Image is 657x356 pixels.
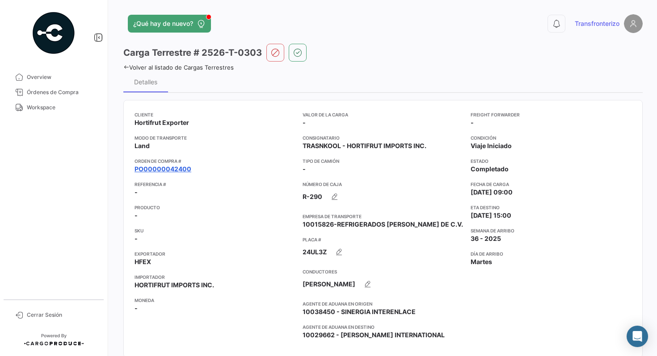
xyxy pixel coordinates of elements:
span: 10015826-REFRIGERADOS [PERSON_NAME] DE C.V. [303,220,463,229]
span: Cerrar Sesión [27,311,97,319]
span: Viaje Iniciado [471,141,512,150]
div: Detalles [134,78,157,86]
span: TRASNKOOL - HORTIFRUT IMPORTS INC. [303,141,426,150]
span: Overview [27,73,97,81]
span: Órdenes de Compra [27,88,97,96]
a: PO00000042400 [135,165,191,174]
app-card-info-title: Consignatario [303,134,463,141]
span: - [135,234,138,243]
app-card-info-title: Tipo de Camión [303,157,463,165]
app-card-info-title: Referencia # [135,181,295,188]
app-card-info-title: Orden de Compra # [135,157,295,165]
app-card-info-title: Modo de Transporte [135,134,295,141]
a: Volver al listado de Cargas Terrestres [123,64,234,71]
span: [DATE] 15:00 [471,211,511,220]
app-card-info-title: Producto [135,204,295,211]
app-card-info-title: Valor de la Carga [303,111,463,118]
app-card-info-title: Estado [471,157,632,165]
span: - [303,118,306,127]
app-card-info-title: Fecha de carga [471,181,632,188]
app-card-info-title: Conductores [303,268,463,275]
span: - [135,304,138,313]
app-card-info-title: Agente de Aduana en Destino [303,323,463,331]
span: Completado [471,165,509,174]
app-card-info-title: Freight Forwarder [471,111,632,118]
app-card-info-title: Moneda [135,297,295,304]
app-card-info-title: Condición [471,134,632,141]
span: Hortifrut Exporter [135,118,189,127]
img: powered-by.png [31,11,76,55]
app-card-info-title: Cliente [135,111,295,118]
app-card-info-title: Agente de Aduana en Origen [303,300,463,307]
app-card-info-title: Semana de Arribo [471,227,632,234]
span: - [303,165,306,174]
span: HFEX [135,257,151,266]
span: 24UL3Z [303,248,327,257]
span: Transfronterizo [575,19,619,28]
span: HORTIFRUT IMPORTS INC. [135,281,214,290]
a: Órdenes de Compra [7,85,100,100]
span: 10038450 - SINERGIA INTERENLACE [303,307,416,316]
span: [DATE] 09:00 [471,188,513,197]
app-card-info-title: SKU [135,227,295,234]
span: Land [135,141,150,150]
app-card-info-title: ETA Destino [471,204,632,211]
span: [PERSON_NAME] [303,280,355,289]
app-card-info-title: Exportador [135,250,295,257]
span: Workspace [27,103,97,112]
span: - [471,118,474,127]
app-card-info-title: Importador [135,273,295,281]
span: - [135,211,138,220]
div: Abrir Intercom Messenger [627,326,648,347]
button: ¿Qué hay de nuevo? [128,15,211,33]
img: placeholder-user.png [624,14,643,33]
span: Martes [471,257,492,266]
a: Workspace [7,100,100,115]
app-card-info-title: Placa # [303,236,463,243]
span: R-290 [303,192,322,201]
app-card-info-title: Empresa de Transporte [303,213,463,220]
h3: Carga Terrestre # 2526-T-0303 [123,46,262,59]
app-card-info-title: Número de Caja [303,181,463,188]
span: 36 - 2025 [471,234,501,243]
span: 10029662 - [PERSON_NAME] INTERNATIONAL [303,331,445,339]
app-card-info-title: Día de Arribo [471,250,632,257]
a: Overview [7,70,100,85]
span: ¿Qué hay de nuevo? [133,19,193,28]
